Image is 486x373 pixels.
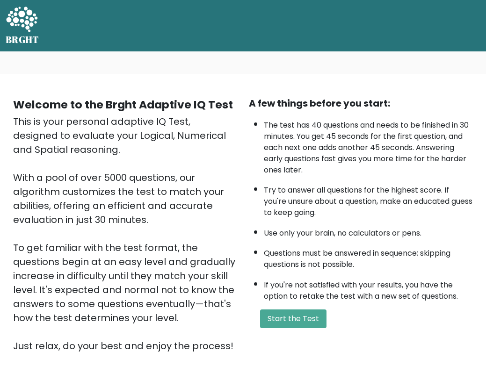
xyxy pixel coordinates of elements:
[6,4,39,48] a: BRGHT
[264,275,473,302] li: If you're not satisfied with your results, you have the option to retake the test with a new set ...
[264,115,473,176] li: The test has 40 questions and needs to be finished in 30 minutes. You get 45 seconds for the firs...
[260,309,326,328] button: Start the Test
[13,97,233,112] b: Welcome to the Brght Adaptive IQ Test
[264,243,473,270] li: Questions must be answered in sequence; skipping questions is not possible.
[249,96,473,110] div: A few things before you start:
[264,180,473,218] li: Try to answer all questions for the highest score. If you're unsure about a question, make an edu...
[6,34,39,45] h5: BRGHT
[264,223,473,239] li: Use only your brain, no calculators or pens.
[13,115,238,353] div: This is your personal adaptive IQ Test, designed to evaluate your Logical, Numerical and Spatial ...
